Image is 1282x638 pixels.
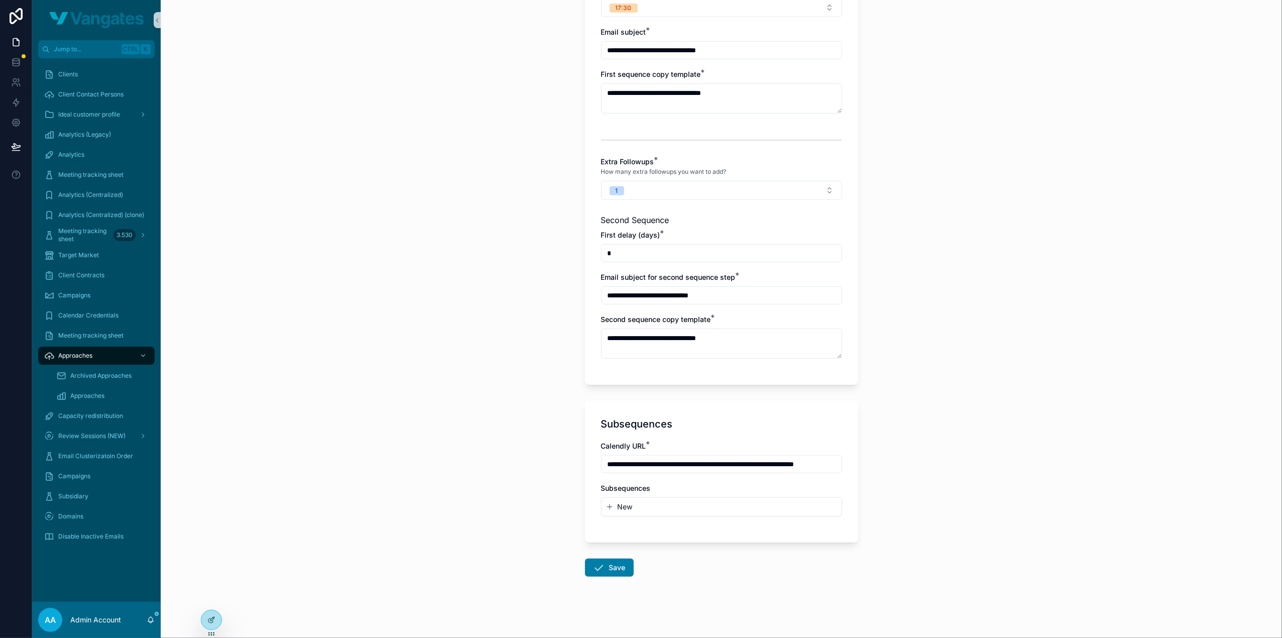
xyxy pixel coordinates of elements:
span: Client Contact Persons [58,90,124,98]
span: Meeting tracking sheet [58,227,109,243]
span: Analytics (Centralized) [58,191,123,199]
span: Capacity redistribution [58,412,123,420]
span: AA [45,614,56,626]
button: Jump to...CtrlK [38,40,155,58]
a: Analytics (Legacy) [38,126,155,144]
img: App logo [49,12,144,28]
span: Calendly URL [601,442,646,450]
a: Meeting tracking sheet3.530 [38,226,155,244]
span: How many extra followups you want to add? [601,168,727,176]
span: Archived Approaches [70,372,132,380]
button: New [606,502,838,512]
a: Analytics (Centralized) [38,186,155,204]
div: 17:30 [616,4,632,13]
h1: Subsequences [601,417,673,431]
span: Extra Followups [601,157,654,166]
span: Subsidiary [58,492,88,500]
span: Analytics [58,151,84,159]
span: K [142,45,150,53]
span: Analytics (Legacy) [58,131,111,139]
span: Approaches [58,352,92,360]
span: First delay (days) [601,231,660,239]
a: Meeting tracking sheet [38,327,155,345]
a: Domains [38,507,155,525]
button: Save [585,559,634,577]
a: Target Market [38,246,155,264]
span: Second Sequence [601,215,669,225]
span: Target Market [58,251,99,259]
a: Client Contracts [38,266,155,284]
span: Meeting tracking sheet [58,171,124,179]
a: Analytics [38,146,155,164]
span: Email Clusterizatoin Order [58,452,133,460]
span: Clients [58,70,78,78]
div: 1 [616,186,618,195]
a: Meeting tracking sheet [38,166,155,184]
span: Meeting tracking sheet [58,332,124,340]
a: Ideal customer profile [38,105,155,124]
a: Review Sessions (NEW) [38,427,155,445]
span: First sequence copy template [601,70,701,78]
div: 3.530 [113,229,136,241]
a: Analytics (Centralized) (clone) [38,206,155,224]
a: Campaigns [38,286,155,304]
a: Capacity redistribution [38,407,155,425]
span: Subsequences [601,484,651,492]
span: New [618,502,633,512]
a: Campaigns [38,467,155,485]
div: scrollable content [32,58,161,559]
a: Approaches [38,347,155,365]
span: Email subject [601,28,646,36]
a: Disable Inactive Emails [38,527,155,546]
a: Archived Approaches [50,367,155,385]
span: Client Contracts [58,271,104,279]
span: Review Sessions (NEW) [58,432,126,440]
span: Analytics (Centralized) (clone) [58,211,144,219]
a: Clients [38,65,155,83]
span: Disable Inactive Emails [58,533,124,541]
span: Campaigns [58,291,90,299]
a: Subsidiary [38,487,155,505]
span: Ideal customer profile [58,111,120,119]
span: Ctrl [122,44,140,54]
span: Second sequence copy template [601,315,711,324]
a: Calendar Credentials [38,306,155,325]
a: Client Contact Persons [38,85,155,103]
span: Campaigns [58,472,90,480]
span: Calendar Credentials [58,311,119,320]
span: Email subject for second sequence step [601,273,736,281]
p: Admin Account [70,615,121,625]
a: Approaches [50,387,155,405]
span: Approaches [70,392,104,400]
span: Jump to... [54,45,118,53]
span: Domains [58,512,83,520]
button: Select Button [601,181,842,200]
a: Email Clusterizatoin Order [38,447,155,465]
